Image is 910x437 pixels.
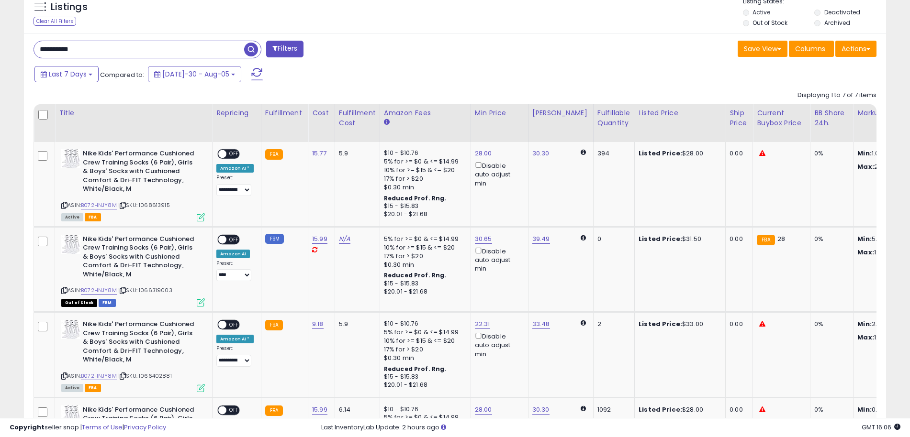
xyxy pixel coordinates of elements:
strong: Min: [857,405,872,414]
div: Title [59,108,208,118]
div: $10 - $10.76 [384,149,463,157]
div: $15 - $15.83 [384,373,463,381]
div: $10 - $10.76 [384,320,463,328]
a: Terms of Use [82,423,123,432]
small: Amazon Fees. [384,118,390,127]
span: 2025-08-14 16:06 GMT [862,423,900,432]
button: Last 7 Days [34,66,99,82]
div: $28.00 [639,149,718,158]
div: $10 - $10.76 [384,405,463,414]
b: Listed Price: [639,149,682,158]
h5: Listings [51,0,88,14]
div: Amazon Fees [384,108,467,118]
span: OFF [226,406,242,414]
div: Preset: [216,345,254,367]
div: 1092 [597,405,627,414]
b: Nike Kids' Performance Cushioned Crew Training Socks (6 Pair), Girls & Boys' Socks with Cushioned... [83,320,199,367]
div: $20.01 - $21.68 [384,381,463,389]
div: 5% for >= $0 & <= $14.99 [384,157,463,166]
small: FBA [265,149,283,160]
strong: Min: [857,319,872,328]
span: All listings that are currently out of stock and unavailable for purchase on Amazon [61,299,97,307]
label: Archived [824,19,850,27]
div: Amazon AI * [216,335,254,343]
div: 0% [814,405,846,414]
div: $15 - $15.83 [384,202,463,210]
div: 17% for > $20 [384,345,463,354]
div: Preset: [216,260,254,282]
div: Disable auto adjust min [475,331,521,359]
a: 30.30 [532,149,550,158]
div: Disable auto adjust min [475,246,521,273]
div: 0% [814,235,846,243]
span: All listings currently available for purchase on Amazon [61,384,83,392]
div: Cost [312,108,331,118]
span: Columns [795,44,825,54]
div: $0.30 min [384,261,463,269]
a: B072HNJY8M [81,201,117,209]
div: $0.30 min [384,183,463,192]
a: 28.00 [475,405,492,415]
img: 510wdvMZ1UL._SL40_.jpg [61,320,80,339]
div: $0.30 min [384,354,463,362]
span: 28 [777,234,785,243]
b: Listed Price: [639,319,682,328]
span: FBA [85,384,101,392]
div: Fulfillment [265,108,304,118]
button: Filters [266,41,303,57]
div: ASIN: [61,149,205,220]
div: 0.00 [730,235,745,243]
div: ASIN: [61,320,205,391]
a: B072HNJY8M [81,286,117,295]
b: Reduced Prof. Rng. [384,365,447,373]
div: $31.50 [639,235,718,243]
div: 17% for > $20 [384,252,463,261]
div: BB Share 24h. [814,108,849,128]
div: Amazon AI [216,250,250,258]
div: 5% for >= $0 & <= $14.99 [384,328,463,337]
b: Reduced Prof. Rng. [384,194,447,202]
div: $15 - $15.83 [384,280,463,288]
a: 30.30 [532,405,550,415]
div: $28.00 [639,405,718,414]
div: $33.00 [639,320,718,328]
span: All listings currently available for purchase on Amazon [61,213,83,221]
div: Disable auto adjust min [475,160,521,188]
a: 39.49 [532,234,550,244]
a: 28.00 [475,149,492,158]
img: 510wdvMZ1UL._SL40_.jpg [61,405,80,425]
div: 5% for >= $0 & <= $14.99 [384,235,463,243]
label: Active [753,8,770,16]
a: 33.48 [532,319,550,329]
b: Reduced Prof. Rng. [384,271,447,279]
a: B072HNJY8M [81,372,117,380]
span: OFF [226,150,242,158]
div: 10% for >= $15 & <= $20 [384,337,463,345]
small: FBM [265,234,284,244]
a: 9.18 [312,319,324,329]
div: 17% for > $20 [384,175,463,183]
div: [PERSON_NAME] [532,108,589,118]
span: FBM [99,299,116,307]
div: Current Buybox Price [757,108,806,128]
strong: Min: [857,234,872,243]
div: seller snap | | [10,423,166,432]
a: 15.77 [312,149,326,158]
div: Fulfillable Quantity [597,108,630,128]
div: 10% for >= $15 & <= $20 [384,166,463,175]
button: Columns [789,41,834,57]
strong: Max: [857,333,874,342]
a: 15.99 [312,234,327,244]
small: FBA [757,235,775,245]
div: 0.00 [730,149,745,158]
div: 6.14 [339,405,372,414]
span: OFF [226,321,242,329]
div: Listed Price [639,108,721,118]
label: Out of Stock [753,19,787,27]
div: 0.00 [730,405,745,414]
div: 0% [814,149,846,158]
div: 0 [597,235,627,243]
div: $20.01 - $21.68 [384,210,463,218]
img: 510wdvMZ1UL._SL40_.jpg [61,235,80,254]
div: 394 [597,149,627,158]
